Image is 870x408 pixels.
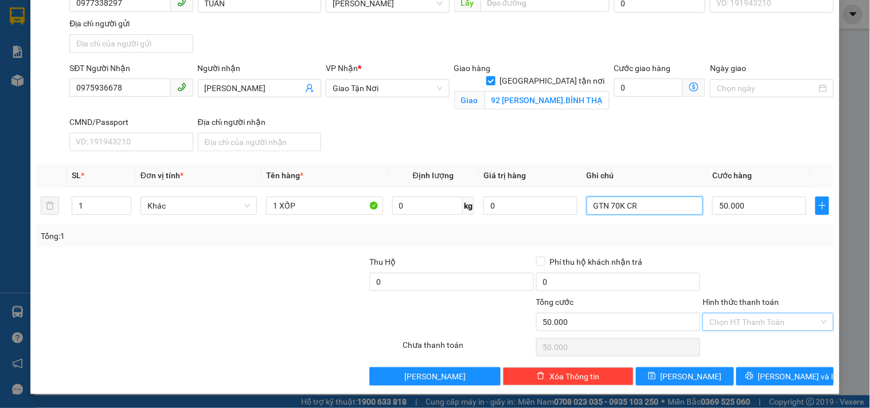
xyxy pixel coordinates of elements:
[69,17,193,30] div: Địa chỉ người gửi
[816,201,829,210] span: plus
[710,64,746,73] label: Ngày giao
[587,197,703,215] input: Ghi Chú
[7,32,63,54] strong: 0931 600 979
[496,74,610,87] span: [GEOGRAPHIC_DATA] tận nơi
[689,83,699,92] span: dollar-circle
[141,171,184,180] span: Đơn vị tính
[746,372,754,381] span: printer
[454,91,485,109] span: Giao
[614,64,671,73] label: Cước giao hàng
[636,367,734,386] button: save[PERSON_NAME]
[69,34,193,53] input: Địa chỉ của người gửi
[41,197,59,215] button: delete
[661,370,722,383] span: [PERSON_NAME]
[712,171,752,180] span: Cước hàng
[266,197,383,215] input: VD: Bàn, Ghế
[326,64,358,73] span: VP Nhận
[816,197,829,215] button: plus
[69,62,193,74] div: SĐT Người Nhận
[736,367,834,386] button: printer[PERSON_NAME] và In
[7,72,57,88] span: VP GỬI:
[198,116,321,128] div: Địa chỉ người nhận
[537,372,545,381] span: delete
[483,197,578,215] input: 0
[582,164,708,187] th: Ghi chú
[401,339,535,359] div: Chưa thanh toán
[305,84,314,93] span: user-add
[545,256,647,268] span: Phí thu hộ khách nhận trả
[72,171,81,180] span: SL
[483,171,526,180] span: Giá trị hàng
[333,80,442,97] span: Giao Tận Nơi
[404,370,466,383] span: [PERSON_NAME]
[74,56,130,66] strong: 0901 933 179
[549,370,599,383] span: Xóa Thông tin
[266,171,303,180] span: Tên hàng
[703,297,779,307] label: Hình thức thanh toán
[454,64,491,73] span: Giao hàng
[7,56,64,66] strong: 0901 936 968
[648,372,656,381] span: save
[147,197,250,214] span: Khác
[485,91,610,109] input: Giao tận nơi
[32,11,143,27] span: ĐỨC ĐẠT GIA LAI
[74,32,146,43] strong: [PERSON_NAME]:
[69,116,193,128] div: CMND/Passport
[413,171,454,180] span: Định lượng
[198,62,321,74] div: Người nhận
[717,82,816,95] input: Ngày giao
[758,370,838,383] span: [PERSON_NAME] và In
[369,257,396,266] span: Thu Hộ
[369,367,500,386] button: [PERSON_NAME]
[614,79,684,97] input: Cước giao hàng
[177,83,186,92] span: phone
[463,197,474,215] span: kg
[198,133,321,151] input: Địa chỉ của người nhận
[503,367,634,386] button: deleteXóa Thông tin
[41,230,337,242] div: Tổng: 1
[7,32,42,43] strong: Sài Gòn:
[536,297,574,307] span: Tổng cước
[74,32,166,54] strong: 0901 900 568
